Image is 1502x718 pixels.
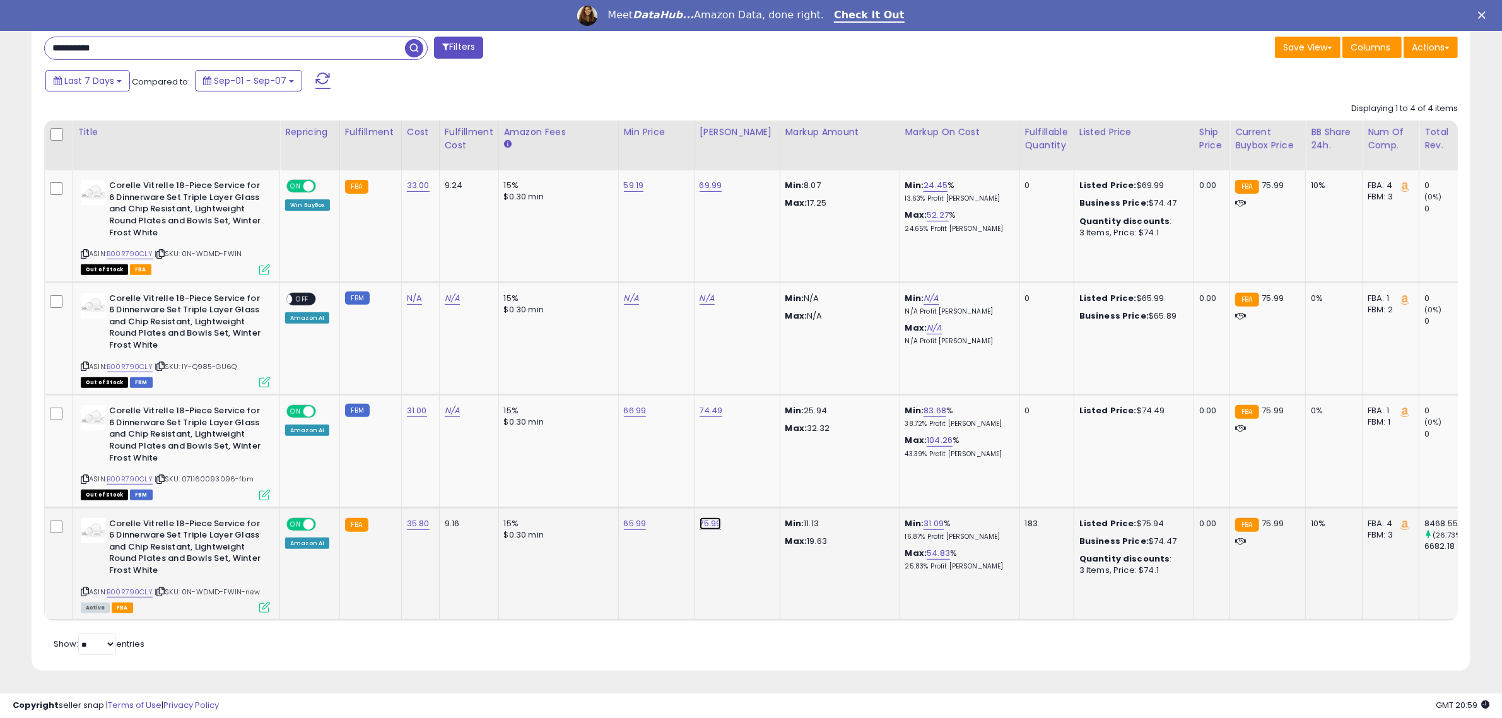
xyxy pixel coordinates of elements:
small: FBA [345,518,368,532]
a: B00R790CLY [107,362,153,372]
div: Cost [407,126,434,139]
div: FBM: 3 [1368,529,1409,541]
small: (0%) [1424,305,1442,315]
a: 52.27 [927,209,949,221]
span: OFF [314,519,334,529]
a: N/A [407,292,422,305]
div: 15% [504,518,609,529]
img: 31ZHCszTD0L._SL40_.jpg [81,293,106,318]
div: Amazon AI [285,312,329,324]
b: Listed Price: [1079,404,1137,416]
button: Filters [434,37,483,59]
div: FBA: 4 [1368,180,1409,191]
div: Markup Amount [785,126,895,139]
div: 0 [1424,315,1476,327]
a: 31.00 [407,404,427,417]
small: FBM [345,404,370,417]
span: 75.99 [1262,179,1284,191]
span: 75.99 [1262,292,1284,304]
img: Profile image for Georgie [577,6,597,26]
div: 15% [504,405,609,416]
div: FBM: 2 [1368,304,1409,315]
div: Displaying 1 to 4 of 4 items [1351,103,1458,115]
img: 31ZHCszTD0L._SL40_.jpg [81,180,106,205]
span: FBA [130,264,151,275]
a: N/A [700,292,715,305]
div: 9.16 [445,518,489,529]
div: ASIN: [81,180,270,273]
div: 15% [504,293,609,304]
a: N/A [445,292,460,305]
a: 83.68 [924,404,946,417]
a: 54.83 [927,547,950,560]
p: N/A [785,293,890,304]
div: 6682.18 [1424,541,1476,552]
b: Corelle Vitrelle 18-Piece Service for 6 Dinnerware Set Triple Layer Glass and Chip Resistant, Lig... [109,518,262,580]
span: ON [288,406,303,417]
div: FBA: 1 [1368,405,1409,416]
div: $0.30 min [504,191,609,203]
b: Corelle Vitrelle 18-Piece Service for 6 Dinnerware Set Triple Layer Glass and Chip Resistant, Lig... [109,293,262,355]
strong: Min: [785,179,804,191]
button: Sep-01 - Sep-07 [195,70,302,91]
span: ON [288,519,303,529]
a: 31.09 [924,517,944,530]
a: B00R790CLY [107,587,153,597]
span: Show: entries [54,638,144,650]
small: FBA [1235,180,1259,194]
b: Listed Price: [1079,292,1137,304]
p: 8.07 [785,180,890,191]
p: 32.32 [785,423,890,434]
div: % [905,548,1010,571]
div: BB Share 24h. [1311,126,1357,152]
span: FBM [130,490,153,500]
div: Num of Comp. [1368,126,1414,152]
span: | SKU: 0N-WDMD-FWIN-new [155,587,260,597]
b: Quantity discounts [1079,553,1170,565]
div: $74.47 [1079,536,1184,547]
button: Last 7 Days [45,70,130,91]
a: 75.99 [700,517,722,530]
span: OFF [292,293,312,304]
div: 0.00 [1199,405,1220,416]
div: Fulfillment [345,126,396,139]
span: All listings currently available for purchase on Amazon [81,603,110,613]
b: Business Price: [1079,535,1149,547]
div: 15% [504,180,609,191]
span: 75.99 [1262,404,1284,416]
div: Listed Price [1079,126,1188,139]
div: Min Price [624,126,689,139]
div: 0 [1025,293,1064,304]
div: $65.99 [1079,293,1184,304]
a: 24.45 [924,179,948,192]
b: Max: [905,322,927,334]
span: Sep-01 - Sep-07 [214,74,286,87]
div: ASIN: [81,405,270,498]
small: FBA [1235,293,1259,307]
div: 0 [1025,405,1064,416]
div: ASIN: [81,518,270,611]
div: Amazon Fees [504,126,613,139]
div: FBM: 1 [1368,416,1409,428]
a: Terms of Use [108,699,161,711]
small: FBA [1235,405,1259,419]
div: 3 Items, Price: $74.1 [1079,565,1184,576]
div: Amazon AI [285,425,329,436]
div: 3 Items, Price: $74.1 [1079,227,1184,238]
div: 183 [1025,518,1064,529]
span: ON [288,181,303,192]
small: Amazon Fees. [504,139,512,150]
a: 74.49 [700,404,723,417]
div: Current Buybox Price [1235,126,1300,152]
div: 0.00 [1199,518,1220,529]
th: The percentage added to the cost of goods (COGS) that forms the calculator for Min & Max prices. [900,121,1019,170]
p: 25.94 [785,405,890,416]
p: 43.39% Profit [PERSON_NAME] [905,450,1010,459]
b: Listed Price: [1079,517,1137,529]
div: % [905,435,1010,458]
div: : [1079,553,1184,565]
div: $75.94 [1079,518,1184,529]
small: FBM [345,291,370,305]
b: Business Price: [1079,197,1149,209]
div: $0.30 min [504,304,609,315]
